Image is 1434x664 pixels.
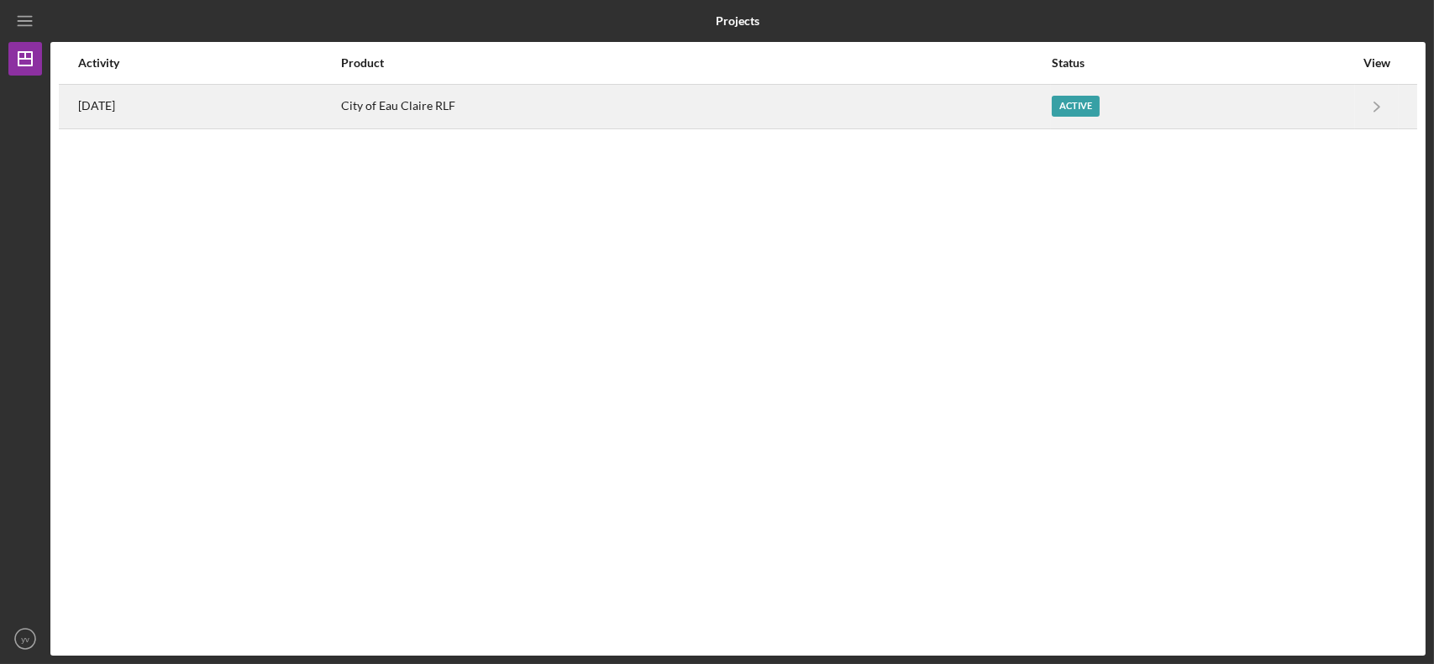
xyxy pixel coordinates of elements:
[341,56,1050,70] div: Product
[78,99,115,112] time: 2025-07-29 21:17
[717,14,760,28] b: Projects
[341,86,1050,128] div: City of Eau Claire RLF
[8,622,42,656] button: yv
[1052,56,1354,70] div: Status
[21,635,29,644] text: yv
[1356,56,1398,70] div: View
[1052,96,1100,117] div: Active
[78,56,339,70] div: Activity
